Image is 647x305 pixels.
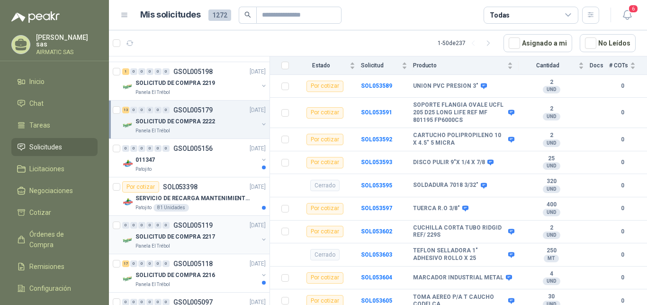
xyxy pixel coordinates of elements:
a: SOL053592 [361,136,392,143]
p: SOLICITUD DE COMPRA 2222 [135,117,215,126]
img: Company Logo [122,273,134,285]
div: 13 [122,107,129,113]
b: TUERCA R.O 3/8" [413,205,460,213]
div: Por cotizar [306,157,343,168]
div: 0 [130,68,137,75]
b: 2 [519,105,584,113]
div: UND [543,162,560,170]
p: SERVICIO DE RECARGA MANTENIMIENTO Y PRESTAMOS DE EXTINTORES [135,194,253,203]
a: Órdenes de Compra [11,225,98,254]
b: 250 [519,247,584,255]
div: 1 [122,68,129,75]
b: 0 [609,227,636,236]
a: 0 0 0 0 0 0 GSOL005156[DATE] Company Logo011347Patojito [122,143,268,173]
a: Licitaciones [11,160,98,178]
th: Solicitud [361,56,413,75]
div: 0 [146,260,153,267]
img: Company Logo [122,196,134,208]
div: Por cotizar [306,107,343,119]
p: [DATE] [250,259,266,268]
div: 0 [146,222,153,229]
b: UNION PVC PRESION 3" [413,83,478,90]
span: Tareas [29,120,50,130]
div: MT [544,255,559,262]
button: 6 [619,7,636,24]
div: 0 [162,145,170,152]
div: UND [543,113,560,120]
div: UND [543,277,560,285]
div: Cerrado [310,249,340,260]
b: 2 [519,224,584,232]
a: SOL053604 [361,274,392,281]
a: SOL053595 [361,182,392,189]
p: SOL053398 [163,184,198,190]
p: Patojito [135,204,152,212]
div: 0 [146,145,153,152]
div: 0 [154,260,162,267]
a: SOL053597 [361,205,392,212]
a: Chat [11,94,98,112]
b: MARCADOR INDUSTRIAL METAL [413,274,503,282]
b: SOPORTE FLANGIA OVALE UCFL 205 D25 LONG LIFE REF MF 801195 FP6000CS [413,102,506,124]
div: 0 [154,145,162,152]
button: No Leídos [580,34,636,52]
div: Por cotizar [306,134,343,145]
span: Chat [29,98,44,109]
b: 0 [609,181,636,190]
p: [DATE] [250,183,266,192]
div: Todas [490,10,510,20]
b: 320 [519,178,584,185]
h1: Mis solicitudes [140,8,201,22]
th: Docs [590,56,609,75]
div: 0 [154,68,162,75]
div: 0 [138,107,145,113]
p: GSOL005198 [173,68,213,75]
span: Solicitudes [29,142,62,152]
a: SOL053603 [361,251,392,258]
img: Company Logo [122,158,134,169]
p: Panela El Trébol [135,127,170,135]
div: Por cotizar [306,226,343,237]
b: 0 [609,82,636,91]
a: Tareas [11,116,98,134]
div: 0 [154,107,162,113]
div: 0 [162,107,170,113]
b: CUCHILLA CORTA TUBO RIDGID REF/ 229S [413,224,506,239]
a: 13 0 0 0 0 0 GSOL005179[DATE] Company LogoSOLICITUD DE COMPRA 2222Panela El Trébol [122,104,268,135]
div: 0 [162,68,170,75]
span: Órdenes de Compra [29,229,89,250]
b: 2 [519,79,584,86]
b: CARTUCHO POLIPROPILENO 10 X 4.5" 5 MICRA [413,132,506,147]
div: 0 [130,222,137,229]
b: 30 [519,293,584,301]
a: 17 0 0 0 0 0 GSOL005118[DATE] Company LogoSOLICITUD DE COMPRA 2216Panela El Trébol [122,258,268,288]
p: 011347 [135,156,155,165]
span: Licitaciones [29,164,64,174]
b: 25 [519,155,584,163]
div: 0 [130,260,137,267]
p: GSOL005156 [173,145,213,152]
p: [DATE] [250,106,266,115]
p: [PERSON_NAME] sas [36,34,98,47]
th: # COTs [609,56,647,75]
p: Panela El Trébol [135,281,170,288]
a: Solicitudes [11,138,98,156]
a: SOL053593 [361,159,392,166]
p: [DATE] [250,67,266,76]
div: 0 [138,260,145,267]
img: Logo peakr [11,11,60,23]
p: Patojito [135,166,152,173]
th: Cantidad [519,56,590,75]
th: Estado [295,56,361,75]
div: 0 [122,222,129,229]
div: 0 [146,107,153,113]
img: Company Logo [122,120,134,131]
a: Inicio [11,73,98,91]
b: 0 [609,135,636,144]
div: 0 [130,145,137,152]
b: SOL053605 [361,297,392,304]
